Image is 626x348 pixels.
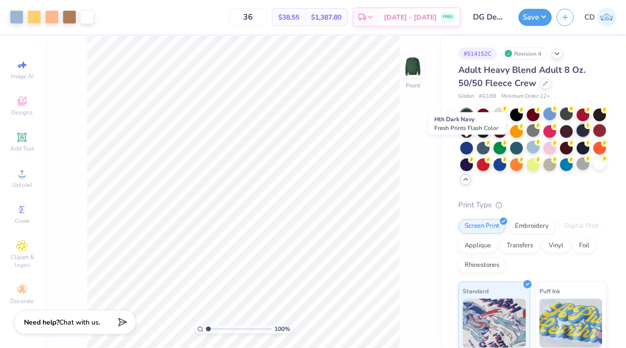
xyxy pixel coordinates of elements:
[500,239,539,253] div: Transfers
[458,92,474,101] span: Gildan
[479,92,496,101] span: # G180
[11,72,34,80] span: Image AI
[584,8,616,27] a: CD
[539,299,603,348] img: Puff Ink
[584,12,595,23] span: CD
[311,12,341,22] span: $1,387.80
[24,318,59,327] strong: Need help?
[5,253,39,269] span: Clipart & logos
[539,286,560,296] span: Puff Ink
[429,112,507,135] div: Hth Dark Navy
[558,219,605,234] div: Digital Print
[502,47,547,60] div: Revision 4
[10,297,34,305] span: Decorate
[458,64,585,89] span: Adult Heavy Blend Adult 8 Oz. 50/50 Fleece Crew
[10,145,34,152] span: Add Text
[466,7,514,27] input: Untitled Design
[573,239,596,253] div: Foil
[458,219,506,234] div: Screen Print
[597,8,616,27] img: Colby Duncan
[501,92,550,101] span: Minimum Order: 12 +
[406,81,420,90] div: Front
[458,258,506,273] div: Rhinestones
[403,57,423,76] img: Front
[509,219,555,234] div: Embroidery
[518,9,552,26] button: Save
[463,299,526,348] img: Standard
[458,47,497,60] div: # 514152C
[15,217,30,225] span: Greek
[278,12,299,22] span: $38.55
[12,181,32,189] span: Upload
[434,124,498,132] span: Fresh Prints Flash Color
[458,239,497,253] div: Applique
[59,318,100,327] span: Chat with us.
[542,239,570,253] div: Vinyl
[458,199,606,211] div: Print Type
[443,14,453,21] span: FREE
[463,286,489,296] span: Standard
[384,12,437,22] span: [DATE] - [DATE]
[274,325,290,333] span: 100 %
[229,8,267,26] input: – –
[11,109,33,116] span: Designs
